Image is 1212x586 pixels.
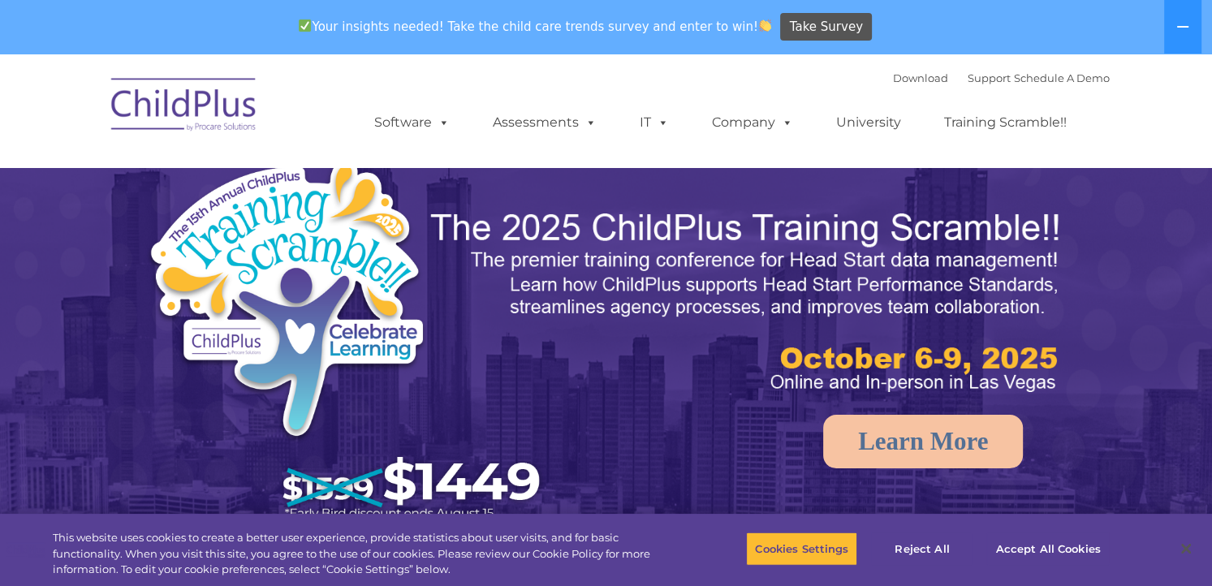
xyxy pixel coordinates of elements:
[623,106,685,139] a: IT
[928,106,1083,139] a: Training Scramble!!
[893,71,948,84] a: Download
[292,11,779,42] span: Your insights needed! Take the child care trends survey and enter to win!
[986,532,1109,566] button: Accept All Cookies
[1014,71,1110,84] a: Schedule A Demo
[358,106,466,139] a: Software
[477,106,613,139] a: Assessments
[299,19,311,32] img: ✅
[226,107,275,119] span: Last name
[790,13,863,41] span: Take Survey
[780,13,872,41] a: Take Survey
[226,174,295,186] span: Phone number
[968,71,1011,84] a: Support
[696,106,809,139] a: Company
[746,532,857,566] button: Cookies Settings
[103,67,265,148] img: ChildPlus by Procare Solutions
[820,106,917,139] a: University
[893,71,1110,84] font: |
[823,415,1023,468] a: Learn More
[871,532,973,566] button: Reject All
[1168,531,1204,567] button: Close
[53,530,666,578] div: This website uses cookies to create a better user experience, provide statistics about user visit...
[759,19,771,32] img: 👏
